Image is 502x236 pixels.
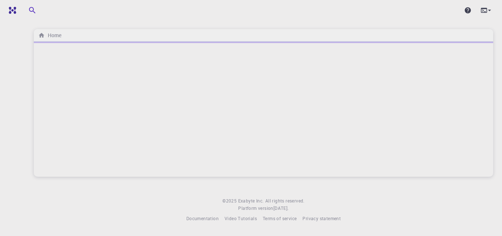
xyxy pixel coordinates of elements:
[225,215,257,222] a: Video Tutorials
[225,215,257,221] span: Video Tutorials
[273,205,289,212] a: [DATE].
[302,215,341,222] a: Privacy statement
[37,31,63,39] nav: breadcrumb
[222,197,238,205] span: © 2025
[273,205,289,211] span: [DATE] .
[238,197,264,205] a: Exabyte Inc.
[263,215,297,221] span: Terms of service
[265,197,305,205] span: All rights reserved.
[238,198,264,204] span: Exabyte Inc.
[263,215,297,222] a: Terms of service
[45,31,61,39] h6: Home
[238,205,273,212] span: Platform version
[186,215,219,221] span: Documentation
[302,215,341,221] span: Privacy statement
[6,7,16,14] img: logo
[186,215,219,222] a: Documentation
